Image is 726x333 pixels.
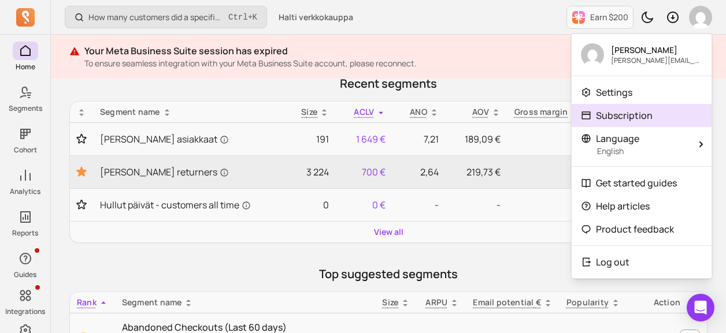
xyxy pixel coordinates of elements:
[77,199,86,211] button: Toggle favorite
[301,106,317,117] span: Size
[472,106,489,118] p: AOV
[100,165,229,179] span: [PERSON_NAME] returners
[566,297,609,308] p: Popularity
[687,294,714,321] div: Open Intercom Messenger
[399,165,439,179] p: 2,64
[122,297,369,308] div: Segment name
[611,56,702,65] p: [PERSON_NAME][EMAIL_ADDRESS][DOMAIN_NAME]
[453,132,501,146] p: 189,09 €
[84,44,598,58] p: Your Meta Business Suite session has expired
[410,106,427,117] span: ANO
[343,165,386,179] p: 700 €
[100,165,277,179] a: [PERSON_NAME] returners
[514,106,568,118] p: Gross margin
[279,12,353,23] span: Halti verkkokauppa
[596,222,674,236] p: Product feedback
[343,198,386,212] p: 0 €
[581,43,604,66] img: avatar
[596,176,677,190] p: Get started guides
[572,218,712,241] a: Product feedback
[100,198,277,212] a: Hullut päivät - customers all time
[228,12,248,23] kbd: Ctrl
[228,11,257,23] span: +
[514,132,580,146] p: --
[9,104,42,113] p: Segments
[514,165,580,179] p: --
[77,297,97,308] span: Rank
[425,297,447,308] p: ARPU
[100,132,277,146] a: [PERSON_NAME] asiakkaat
[13,247,38,282] button: Guides
[382,297,398,308] span: Size
[572,194,712,218] a: Help articles
[291,132,329,146] p: 191
[566,6,634,29] button: Earn $200
[399,132,439,146] p: 7,21
[343,132,386,146] p: 1 649 €
[572,127,712,162] button: LanguageEnglish
[65,6,267,28] button: How many customers did a specific discount code generate?Ctrl+K
[77,165,86,179] button: Toggle favorite
[634,297,700,308] div: Action
[14,270,36,279] p: Guides
[374,226,403,238] a: View all
[636,6,659,29] button: Toggle dark mode
[590,12,628,23] p: Earn $200
[596,199,650,213] p: Help articles
[596,132,639,145] span: Language
[354,106,374,117] span: ACLV
[572,81,712,104] a: Settings
[596,108,653,122] p: Subscription
[689,6,712,29] img: avatar
[572,171,712,194] a: Get started guides
[69,76,708,92] p: Recent segments
[572,104,712,127] a: Subscription
[88,12,224,23] p: How many customers did a specific discount code generate?
[453,165,501,179] p: 219,73 €
[5,307,45,316] p: Integrations
[100,198,251,212] span: Hullut päivät - customers all time
[12,229,38,238] p: Reports
[14,145,37,155] p: Cohort
[611,44,702,56] p: [PERSON_NAME]
[272,7,360,28] button: Halti verkkokauppa
[514,198,580,212] p: --
[100,106,277,118] div: Segment name
[84,58,598,69] p: To ensure seamless integration with your Meta Business Suite account, please reconnect.
[100,132,229,146] span: [PERSON_NAME] asiakkaat
[291,198,329,212] p: 0
[399,198,439,212] p: -
[597,145,688,157] p: English
[253,13,257,22] kbd: K
[77,133,86,145] button: Toggle favorite
[16,62,35,72] p: Home
[10,187,40,196] p: Analytics
[291,165,329,179] p: 3 224
[69,266,708,282] p: Top suggested segments
[596,85,632,99] p: Settings
[596,255,629,269] p: Log out
[453,198,501,212] p: -
[572,250,712,274] button: Log out
[473,297,541,308] p: Email potential €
